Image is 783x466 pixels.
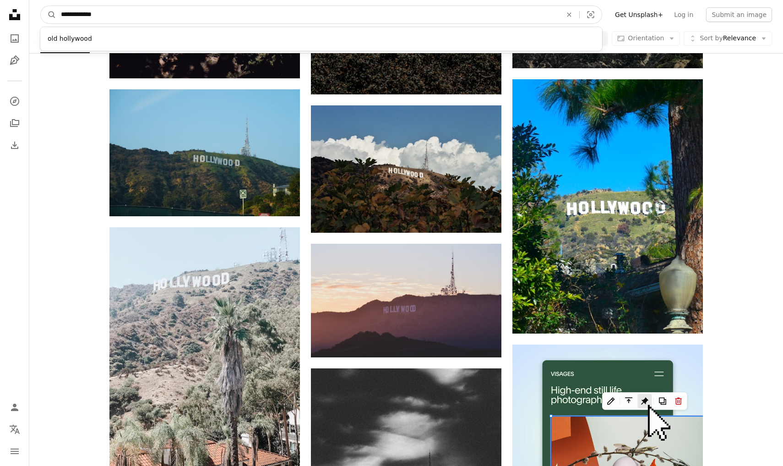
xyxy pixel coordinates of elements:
[5,92,24,110] a: Explore
[580,6,602,23] button: Visual search
[5,51,24,70] a: Illustrations
[512,202,703,210] a: the hollywood sign is visible through the trees
[628,34,664,42] span: Orientation
[41,6,56,23] button: Search Unsplash
[700,34,756,43] span: Relevance
[706,7,772,22] button: Submit an image
[109,148,300,157] a: a hollywood sign on a hill with a radio tower in the background
[5,398,24,417] a: Log in / Sign up
[5,5,24,26] a: Home — Unsplash
[40,31,602,47] div: old hollywood
[109,350,300,358] a: white and brown houses at the foot of Hollywood landmark
[669,7,699,22] a: Log in
[612,31,680,46] button: Orientation
[684,31,772,46] button: Sort byRelevance
[5,420,24,439] button: Language
[5,29,24,48] a: Photos
[609,7,669,22] a: Get Unsplash+
[311,244,501,358] img: A view of the hollywood sign at sunset
[700,34,723,42] span: Sort by
[5,114,24,132] a: Collections
[559,6,579,23] button: Clear
[311,164,501,173] a: A view of the hollywood sign from the top of a hill
[5,136,24,154] a: Download History
[5,442,24,461] button: Menu
[512,79,703,334] img: the hollywood sign is visible through the trees
[40,5,602,24] form: Find visuals sitewide
[109,89,300,216] img: a hollywood sign on a hill with a radio tower in the background
[311,296,501,304] a: A view of the hollywood sign at sunset
[311,105,501,233] img: A view of the hollywood sign from the top of a hill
